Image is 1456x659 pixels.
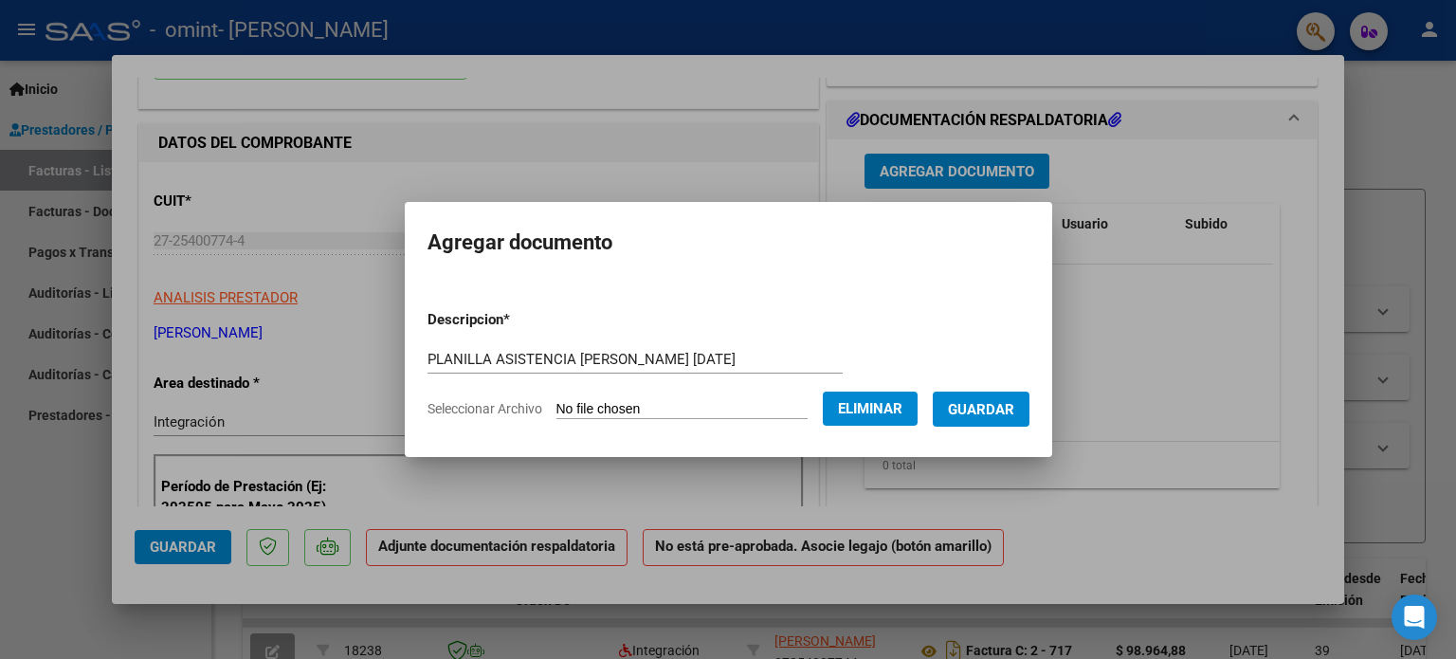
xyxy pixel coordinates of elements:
[933,392,1029,427] button: Guardar
[1392,595,1437,640] div: Open Intercom Messenger
[823,392,918,426] button: Eliminar
[428,225,1029,261] h2: Agregar documento
[838,400,902,417] span: Eliminar
[428,309,609,331] p: Descripcion
[948,401,1014,418] span: Guardar
[428,401,542,416] span: Seleccionar Archivo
